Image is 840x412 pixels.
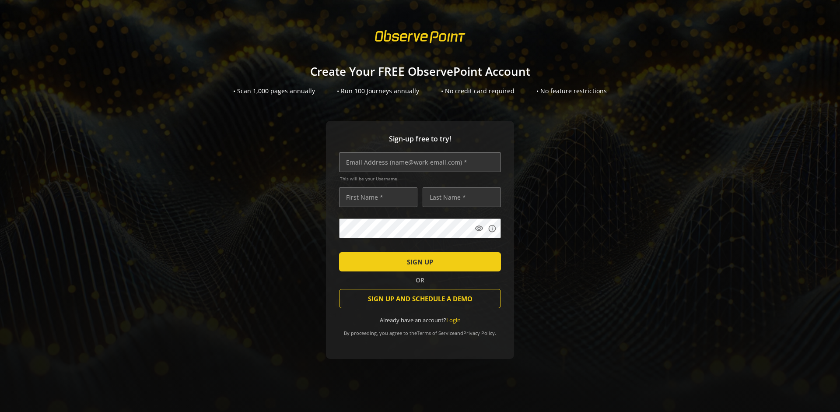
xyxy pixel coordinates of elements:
span: OR [412,276,428,285]
div: • No credit card required [441,87,514,95]
div: • Run 100 Journeys annually [337,87,419,95]
input: Last Name * [423,187,501,207]
input: Email Address (name@work-email.com) * [339,152,501,172]
a: Terms of Service [417,330,455,336]
input: First Name * [339,187,417,207]
a: Privacy Policy [463,330,495,336]
span: This will be your Username [340,176,501,182]
a: Login [446,316,461,324]
span: Sign-up free to try! [339,134,501,144]
div: • Scan 1,000 pages annually [233,87,315,95]
span: SIGN UP AND SCHEDULE A DEMO [368,291,472,306]
mat-icon: info [488,224,497,233]
span: SIGN UP [407,254,433,270]
div: By proceeding, you agree to the and . [339,324,501,336]
div: • No feature restrictions [536,87,607,95]
button: SIGN UP [339,252,501,271]
div: Already have an account? [339,316,501,324]
mat-icon: visibility [475,224,483,233]
button: SIGN UP AND SCHEDULE A DEMO [339,289,501,308]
